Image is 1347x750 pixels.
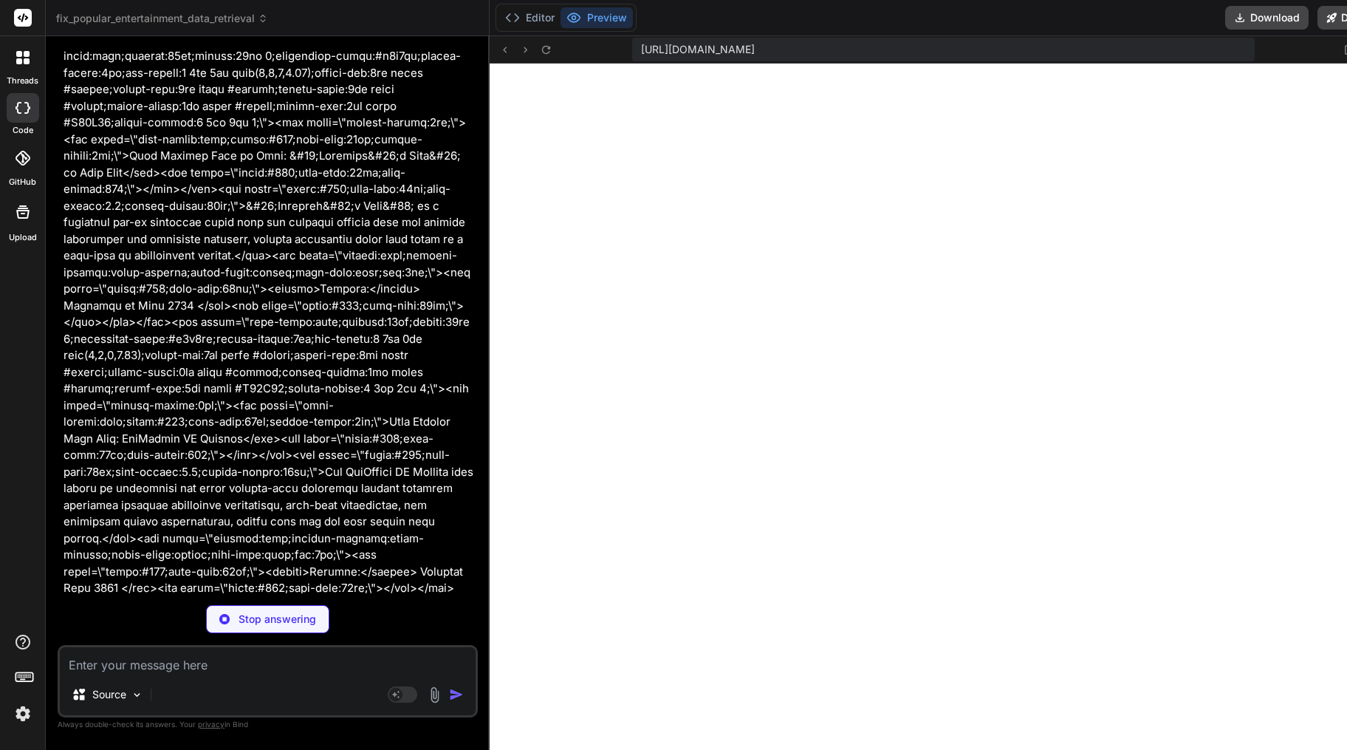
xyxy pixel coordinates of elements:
img: attachment [426,686,443,703]
label: threads [7,75,38,87]
img: icon [449,687,464,702]
button: Download [1225,6,1309,30]
button: Editor [499,7,561,28]
span: privacy [198,720,224,729]
p: Always double-check its answers. Your in Bind [58,717,478,732]
label: code [13,124,33,137]
p: Source [92,687,126,702]
img: settings [10,701,35,726]
p: Stop answering [239,612,316,627]
label: GitHub [9,176,36,188]
label: Upload [9,231,37,244]
span: [URL][DOMAIN_NAME] [641,42,755,57]
button: Preview [561,7,633,28]
img: Pick Models [131,689,143,701]
span: fix_popular_entertainment_data_retrieval [56,11,268,26]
